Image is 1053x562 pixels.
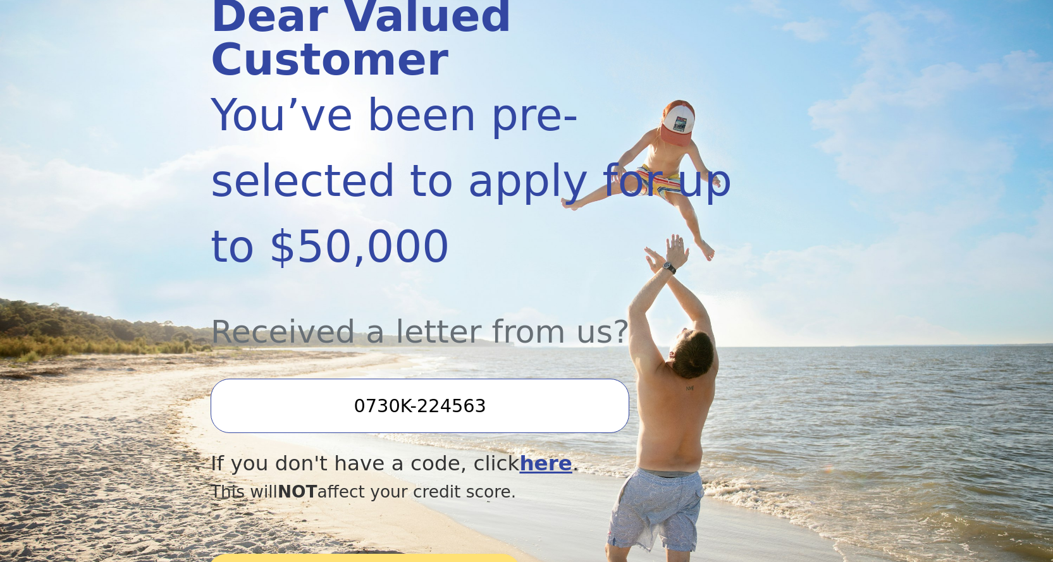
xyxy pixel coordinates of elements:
div: You’ve been pre-selected to apply for up to $50,000 [211,82,748,279]
div: If you don't have a code, click . [211,448,748,479]
input: Enter your Offer Code: [211,379,629,433]
span: NOT [278,482,317,501]
div: Received a letter from us? [211,279,748,356]
div: This will affect your credit score. [211,479,748,504]
a: here [519,451,572,475]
